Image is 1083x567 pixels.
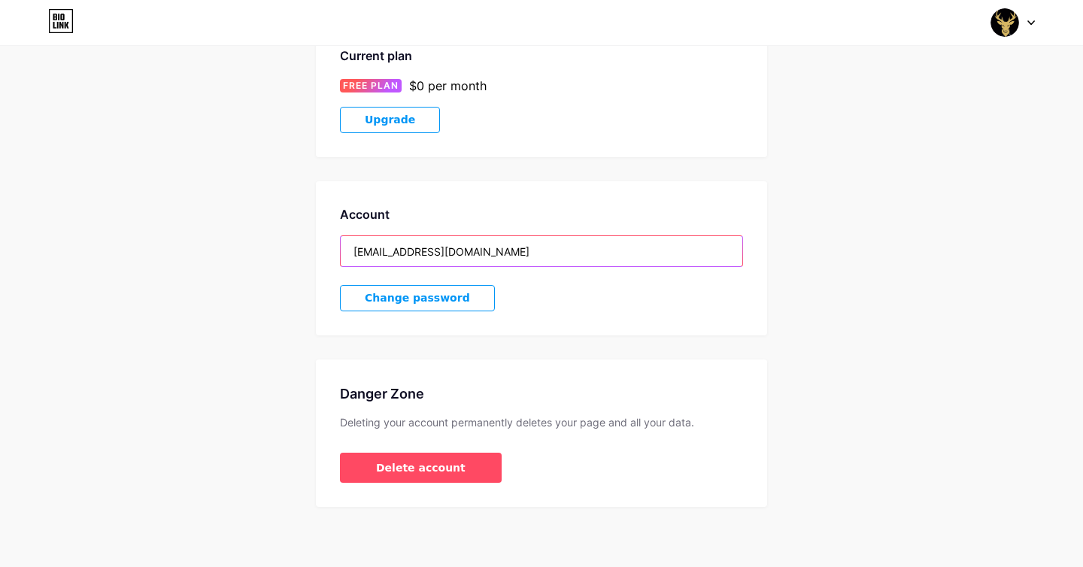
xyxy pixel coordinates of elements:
[340,205,743,223] div: Account
[340,107,440,133] button: Upgrade
[376,460,466,476] span: Delete account
[365,114,415,126] span: Upgrade
[340,416,743,429] div: Deleting your account permanently deletes your page and all your data.
[343,79,399,92] span: FREE PLAN
[409,77,487,95] div: $0 per month
[340,285,495,311] button: Change password
[341,236,742,266] input: Email
[990,8,1019,37] img: Veysel Gündüz
[340,453,502,483] button: Delete account
[340,384,743,404] div: Danger Zone
[365,292,470,305] span: Change password
[340,47,743,65] div: Current plan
